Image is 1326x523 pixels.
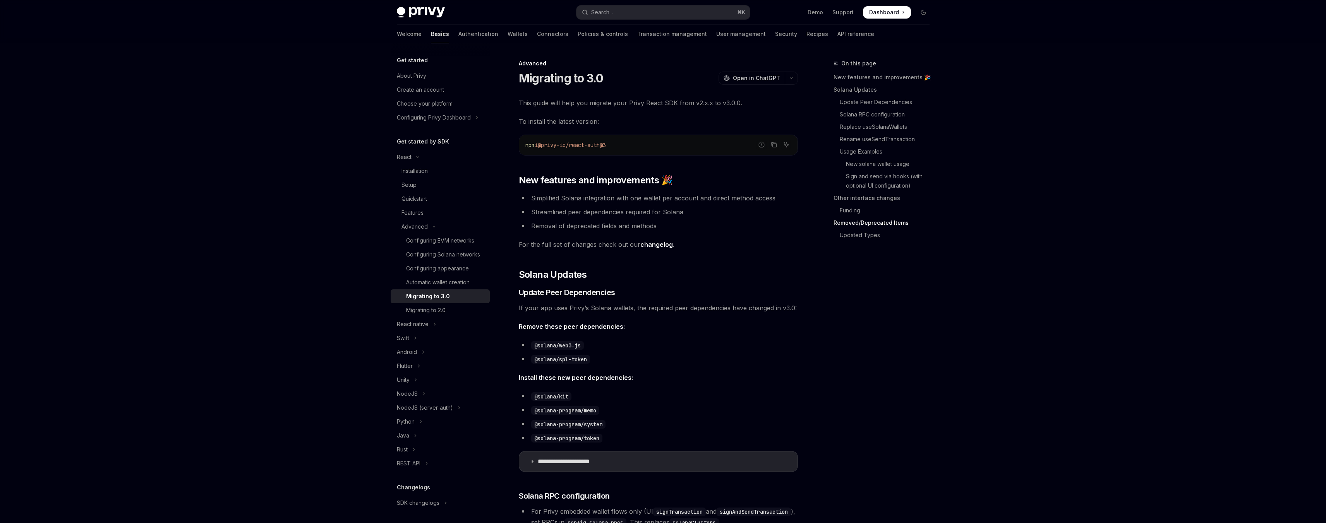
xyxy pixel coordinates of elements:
[406,250,480,259] div: Configuring Solana networks
[401,194,427,203] div: Quickstart
[917,6,930,19] button: Toggle dark mode
[756,140,767,150] button: Report incorrect code
[391,83,490,97] a: Create an account
[531,341,584,350] code: @solana/web3.js
[397,333,409,343] div: Swift
[391,248,490,261] a: Configuring Solana networks
[519,268,587,281] span: Solana Updates
[397,347,417,357] div: Android
[525,142,535,149] span: npm
[397,7,445,18] img: dark logo
[519,116,798,127] span: To install the latest version:
[431,25,449,43] a: Basics
[397,320,429,329] div: React native
[391,261,490,275] a: Configuring appearance
[401,222,428,231] div: Advanced
[397,498,439,508] div: SDK changelogs
[769,140,779,150] button: Copy the contents from the code block
[531,434,602,443] code: @solana-program/token
[808,9,823,16] a: Demo
[716,25,766,43] a: User management
[397,417,415,426] div: Python
[391,496,490,510] button: Toggle SDK changelogs section
[401,166,428,176] div: Installation
[834,229,936,241] a: Updated Types
[834,84,936,96] a: Solana Updates
[397,85,444,94] div: Create an account
[806,25,828,43] a: Recipes
[391,275,490,289] a: Automatic wallet creation
[538,142,606,149] span: @privy-io/react-auth@3
[737,9,745,15] span: ⌘ K
[391,429,490,443] button: Toggle Java section
[401,180,417,190] div: Setup
[834,133,936,145] a: Rename useSendTransaction
[834,204,936,217] a: Funding
[397,361,413,371] div: Flutter
[531,355,590,364] code: @solana/spl-token
[519,303,798,313] span: If your app uses Privy’s Solana wallets, the required peer dependencies have changed in v3.0:
[834,108,936,121] a: Solana RPC configuration
[863,6,911,19] a: Dashboard
[391,303,490,317] a: Migrating to 2.0
[837,25,874,43] a: API reference
[519,323,625,330] strong: Remove these peer dependencies:
[637,25,707,43] a: Transaction management
[834,71,936,84] a: New features and improvements 🎉
[397,445,408,454] div: Rust
[406,306,446,315] div: Migrating to 2.0
[397,56,428,65] h5: Get started
[537,25,568,43] a: Connectors
[391,331,490,345] button: Toggle Swift section
[391,234,490,248] a: Configuring EVM networks
[591,8,613,17] div: Search...
[519,97,798,108] span: This guide will help you migrate your Privy React SDK from v2.x.x to v3.0.0.
[576,5,750,19] button: Open search
[519,220,798,231] li: Removal of deprecated fields and methods
[397,152,412,162] div: React
[869,9,899,16] span: Dashboard
[781,140,791,150] button: Ask AI
[406,278,470,287] div: Automatic wallet creation
[406,292,450,301] div: Migrating to 3.0
[458,25,498,43] a: Authentication
[406,264,469,273] div: Configuring appearance
[519,193,798,203] li: Simplified Solana integration with one wallet per account and direct method access
[841,59,876,68] span: On this page
[578,25,628,43] a: Policies & controls
[391,69,490,83] a: About Privy
[397,137,449,146] h5: Get started by SDK
[391,192,490,206] a: Quickstart
[391,206,490,220] a: Features
[519,207,798,217] li: Streamlined peer dependencies required for Solana
[391,387,490,401] button: Toggle NodeJS section
[397,99,453,108] div: Choose your platform
[834,121,936,133] a: Replace useSolanaWallets
[519,174,672,186] span: New features and improvements 🎉
[406,236,474,245] div: Configuring EVM networks
[775,25,797,43] a: Security
[397,431,409,440] div: Java
[391,345,490,359] button: Toggle Android section
[834,192,936,204] a: Other interface changes
[519,374,633,381] strong: Install these new peer dependencies:
[397,25,422,43] a: Welcome
[519,239,798,250] span: For the full set of changes check out our .
[834,170,936,192] a: Sign and send via hooks (with optional UI configuration)
[834,145,936,158] a: Usage Examples
[401,208,424,217] div: Features
[391,317,490,331] button: Toggle React native section
[508,25,528,43] a: Wallets
[391,111,490,125] button: Toggle Configuring Privy Dashboard section
[834,96,936,108] a: Update Peer Dependencies
[397,403,453,412] div: NodeJS (server-auth)
[391,443,490,456] button: Toggle Rust section
[397,483,430,492] h5: Changelogs
[519,491,610,501] span: Solana RPC configuration
[832,9,854,16] a: Support
[531,420,606,429] code: @solana-program/system
[834,217,936,229] a: Removed/Deprecated Items
[391,415,490,429] button: Toggle Python section
[535,142,538,149] span: i
[834,158,936,170] a: New solana wallet usage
